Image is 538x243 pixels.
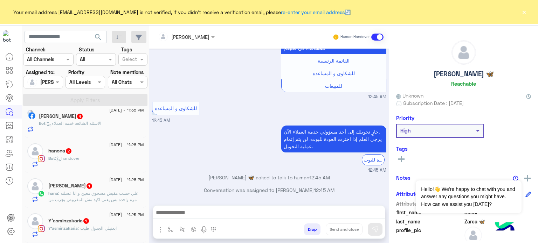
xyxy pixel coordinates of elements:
[55,156,80,161] span: : handover
[27,178,43,194] img: defaultAdmin.png
[362,154,385,165] div: العودة للبوت
[211,227,216,233] img: make a call
[109,212,144,218] span: [DATE] - 11:25 PM
[109,142,144,148] span: [DATE] - 11:28 PM
[94,33,102,41] span: search
[314,187,334,193] span: 12:45 AM
[39,113,83,119] h5: Nada Sobhy
[109,107,144,113] span: [DATE] - 11:35 PM
[26,69,55,76] label: Assigned to:
[121,55,137,64] div: Select
[48,156,55,161] span: Bot
[372,226,379,233] img: send message
[48,191,139,215] span: علي حسب مفيش مسحوق معين و انا غسلته مره واحده بس يعني اكيد مش المفروض يجرب من مره واحده وكمان في ...
[121,46,132,53] label: Tags
[48,183,93,189] h5: hana akram
[368,94,386,100] span: 12:45 AM
[281,9,345,15] a: re-enter your email address
[416,180,521,213] span: Hello!👋 We're happy to chat with you and answer any questions you might have. How can we assist y...
[318,58,350,64] span: القائمة الرئيسية
[90,31,107,46] button: search
[48,226,78,231] span: Y'asminzakaria
[200,226,208,234] img: send voice note
[188,223,200,235] button: create order
[27,110,34,116] img: picture
[23,94,147,106] button: Apply Filters
[87,183,92,189] span: 1
[520,8,527,15] button: ×
[39,121,46,126] span: Bot
[396,174,411,181] h6: Notes
[434,70,494,78] h5: [PERSON_NAME] 🦋
[396,218,463,225] span: last_name
[38,190,45,197] img: WhatsApp
[451,80,476,87] h6: Reachable
[396,145,531,152] h6: Tags
[77,114,83,119] span: 4
[48,148,72,154] h5: hanona
[13,8,351,16] span: Your email address [EMAIL_ADDRESS][DOMAIN_NAME] is not verified, if you didn't receive a verifica...
[68,69,84,76] label: Priority
[28,112,35,119] img: Facebook
[396,227,463,243] span: profile_pic
[152,118,170,123] span: 12:45 AM
[464,218,531,225] span: Zarea 🦋
[396,92,423,99] span: Unknown
[168,227,173,232] img: select flow
[79,46,94,53] label: Status
[38,225,45,232] img: Instagram
[78,226,117,231] span: ابعتيلي الجدول طيب
[38,155,45,162] img: Instagram
[396,191,421,197] h6: Attributes
[191,227,196,232] img: create order
[27,77,37,87] img: defaultAdmin.png
[152,174,386,181] p: [PERSON_NAME] 🦋 asked to talk to human
[396,115,414,121] h6: Priority
[325,83,342,89] span: للمبيعات
[152,186,386,194] p: Conversation was assigned to [PERSON_NAME]
[109,177,144,183] span: [DATE] - 11:28 PM
[452,41,476,64] img: defaultAdmin.png
[3,30,15,43] img: 919860931428189
[110,69,144,76] label: Note mentions
[281,126,386,152] p: 21/8/2025, 12:45 AM
[396,200,463,207] span: Attribute Name
[396,209,463,216] span: first_name
[48,218,90,224] h5: Y'asminzakaria
[26,46,46,53] label: Channel:
[177,223,188,235] button: Trigger scenario
[179,227,185,232] img: Trigger scenario
[27,213,43,229] img: defaultAdmin.png
[326,223,363,235] button: Send and close
[46,121,101,126] span: : الاسئلة الشائعة خدمة العملاء
[313,70,355,76] span: للشكاوى و المساعدة
[165,223,177,235] button: select flow
[27,143,43,159] img: defaultAdmin.png
[304,223,320,235] button: Drop
[309,174,330,180] span: 12:45 AM
[155,105,197,111] span: للشكاوى و المساعدة
[83,218,89,224] span: 1
[492,215,517,240] img: hulul-logo.png
[524,175,531,181] img: add
[340,34,370,40] small: Human Handover
[66,148,71,154] span: 2
[156,226,165,234] img: send attachment
[368,167,386,174] span: 12:45 AM
[403,99,464,107] span: Subscription Date : [DATE]
[48,191,58,196] span: hana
